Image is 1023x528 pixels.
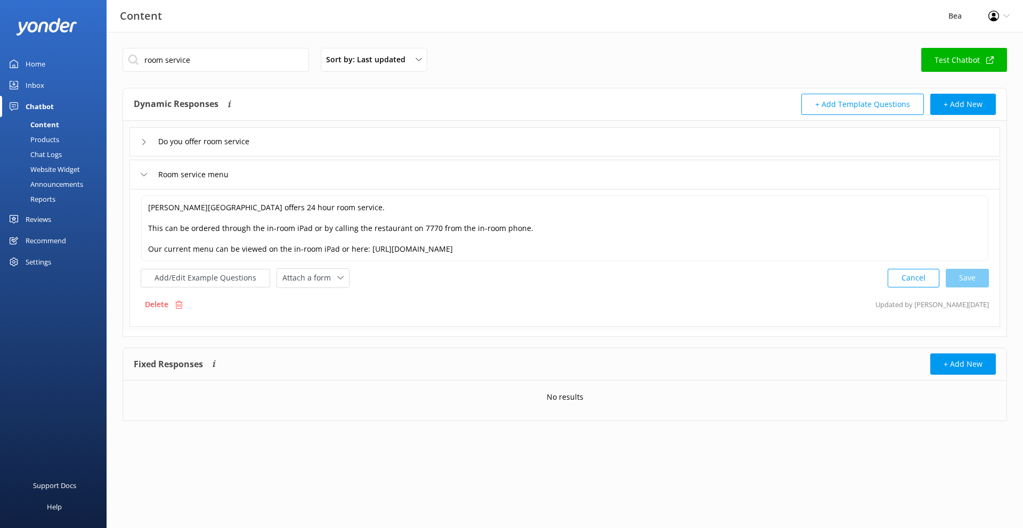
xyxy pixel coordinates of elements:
div: Announcements [6,177,83,192]
div: Reports [6,192,55,207]
a: Website Widget [6,162,107,177]
div: Content [6,117,59,132]
span: [PERSON_NAME][GEOGRAPHIC_DATA] offers 24 hour room service. This can be ordered through the in-ro... [148,202,533,254]
a: Announcements [6,177,107,192]
h4: Dynamic Responses [134,94,218,115]
span: Room service menu [158,169,229,180]
a: Reports [6,192,107,207]
p: No results [547,391,583,403]
div: Products [6,132,59,147]
a: Chat Logs [6,147,107,162]
a: Content [6,117,107,132]
div: Chat Logs [6,147,62,162]
button: Cancel [888,269,939,287]
p: Updated by [PERSON_NAME] [DATE] [875,294,989,315]
h3: Content [120,7,162,24]
div: Website Widget [6,162,80,177]
div: Help [47,496,62,517]
div: Support Docs [33,475,76,496]
span: Attach a form [282,272,337,284]
div: Chatbot [26,96,54,117]
a: Products [6,132,107,147]
h4: Fixed Responses [134,353,203,375]
span: Sort by: Last updated [326,54,412,65]
p: Delete [145,299,168,310]
img: yonder-white-logo.png [16,18,77,36]
input: Search all Chatbot Content [123,48,309,72]
div: Home [26,53,45,75]
span: Do you offer room service [158,136,249,147]
div: Inbox [26,75,44,96]
button: + Add New [930,353,996,375]
div: Reviews [26,209,51,230]
a: Test Chatbot [921,48,1007,72]
button: + Add Template Questions [801,94,924,115]
div: Settings [26,251,51,273]
button: + Add New [930,94,996,115]
button: Add/Edit Example Questions [141,269,270,287]
div: Recommend [26,230,66,251]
